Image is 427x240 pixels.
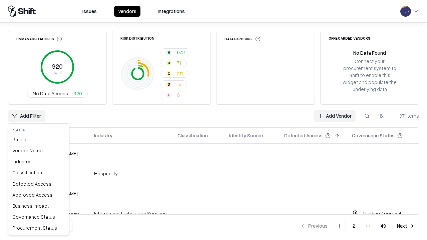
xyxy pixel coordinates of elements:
[10,125,68,134] div: Filters
[10,167,68,178] div: Classification
[8,123,69,235] div: Add Filter
[10,189,68,200] div: Approved Access
[10,145,68,156] div: Vendor Name
[10,156,68,167] div: Industry
[10,211,68,222] div: Governance Status
[10,178,68,189] div: Detected Access
[10,222,68,233] div: Procurement Status
[10,134,68,145] div: Rating
[10,200,68,211] div: Business Impact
